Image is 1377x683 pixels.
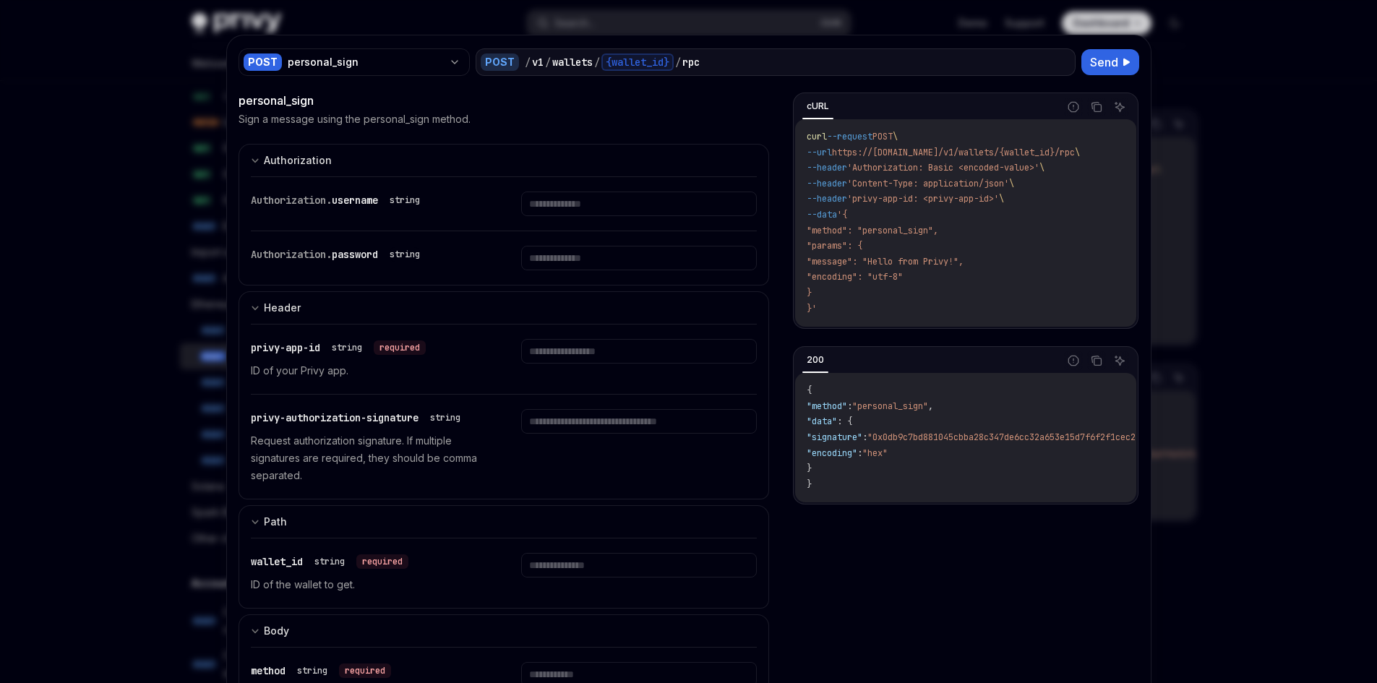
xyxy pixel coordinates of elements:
[999,193,1004,205] span: \
[251,432,486,484] p: Request authorization signature. If multiple signatures are required, they should be comma separa...
[332,248,378,261] span: password
[339,663,391,678] div: required
[288,55,443,69] div: personal_sign
[1064,98,1083,116] button: Report incorrect code
[251,664,286,677] span: method
[251,555,303,568] span: wallet_id
[807,240,862,252] span: "params": {
[1087,351,1106,370] button: Copy the contents from the code block
[807,209,837,220] span: --data
[862,447,888,459] span: "hex"
[251,341,320,354] span: privy-app-id
[807,131,827,142] span: curl
[827,131,872,142] span: --request
[847,193,999,205] span: 'privy-app-id: <privy-app-id>'
[251,194,332,207] span: Authorization.
[251,192,426,209] div: Authorization.username
[807,271,903,283] span: "encoding": "utf-8"
[807,303,817,314] span: }'
[872,131,893,142] span: POST
[807,431,862,443] span: "signature"
[862,431,867,443] span: :
[807,162,847,173] span: --header
[264,622,289,640] div: Body
[251,339,426,356] div: privy-app-id
[807,287,812,298] span: }
[251,576,486,593] p: ID of the wallet to get.
[837,209,847,220] span: '{
[525,55,531,69] div: /
[594,55,600,69] div: /
[807,256,964,267] span: "message": "Hello from Privy!",
[1110,98,1129,116] button: Ask AI
[1087,98,1106,116] button: Copy the contents from the code block
[807,178,847,189] span: --header
[807,400,847,412] span: "method"
[893,131,898,142] span: \
[264,299,301,317] div: Header
[251,409,466,426] div: privy-authorization-signature
[601,53,674,71] div: {wallet_id}
[251,362,486,379] p: ID of your Privy app.
[1081,49,1139,75] button: Send
[244,53,282,71] div: POST
[852,400,928,412] span: "personal_sign"
[807,147,832,158] span: --url
[807,463,812,474] span: }
[802,98,833,115] div: cURL
[682,55,700,69] div: rpc
[239,505,770,538] button: expand input section
[1009,178,1014,189] span: \
[837,416,852,427] span: : {
[807,193,847,205] span: --header
[532,55,544,69] div: v1
[802,351,828,369] div: 200
[1110,351,1129,370] button: Ask AI
[847,162,1039,173] span: 'Authorization: Basic <encoded-value>'
[552,55,593,69] div: wallets
[1039,162,1044,173] span: \
[807,447,857,459] span: "encoding"
[251,248,332,261] span: Authorization.
[832,147,1075,158] span: https://[DOMAIN_NAME]/v1/wallets/{wallet_id}/rpc
[251,246,426,263] div: Authorization.password
[239,144,770,176] button: expand input section
[928,400,933,412] span: ,
[847,400,852,412] span: :
[857,447,862,459] span: :
[239,291,770,324] button: expand input section
[264,513,287,530] div: Path
[807,225,938,236] span: "method": "personal_sign",
[1090,53,1118,71] span: Send
[239,92,770,109] div: personal_sign
[239,112,471,126] p: Sign a message using the personal_sign method.
[807,385,812,396] span: {
[1075,147,1080,158] span: \
[251,411,419,424] span: privy-authorization-signature
[807,416,837,427] span: "data"
[374,340,426,355] div: required
[545,55,551,69] div: /
[847,178,1009,189] span: 'Content-Type: application/json'
[251,553,408,570] div: wallet_id
[264,152,332,169] div: Authorization
[807,478,812,490] span: }
[332,194,378,207] span: username
[675,55,681,69] div: /
[356,554,408,569] div: required
[239,47,470,77] button: POSTpersonal_sign
[239,614,770,647] button: expand input section
[481,53,519,71] div: POST
[251,662,391,679] div: method
[1064,351,1083,370] button: Report incorrect code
